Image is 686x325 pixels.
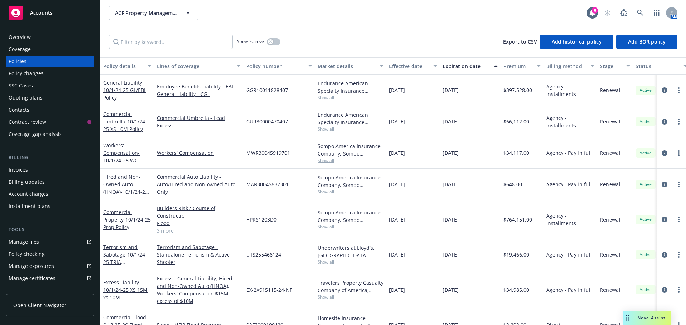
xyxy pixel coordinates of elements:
span: Show all [318,189,383,195]
div: Sompo America Insurance Company, Sompo International [318,142,383,157]
span: [DATE] [389,149,405,157]
a: circleInformation [660,149,669,157]
a: Account charges [6,188,94,200]
span: Active [638,181,653,188]
a: more [675,117,683,126]
span: HPRS1203D0 [246,216,277,223]
button: Lines of coverage [154,57,243,75]
a: Commercial Property [103,209,151,230]
a: Terrorism and Sabotage [103,244,147,280]
div: Account charges [9,188,48,200]
div: Installment plans [9,200,50,212]
button: ACF Property Management, Inc. [109,6,198,20]
span: Show all [318,259,383,265]
span: [DATE] [443,149,459,157]
div: Manage files [9,236,39,248]
button: Effective date [386,57,440,75]
div: Lines of coverage [157,62,233,70]
a: more [675,149,683,157]
a: 3 more [157,227,240,234]
span: Active [638,150,653,156]
div: Tools [6,226,94,233]
button: Premium [501,57,543,75]
a: circleInformation [660,250,669,259]
span: Show all [318,157,383,163]
button: Nova Assist [623,311,671,325]
div: Sompo America Insurance Company, Sompo International [318,209,383,224]
span: $648.00 [503,181,522,188]
span: MAR30045632301 [246,181,289,188]
span: GUR30000470407 [246,118,288,125]
a: Accounts [6,3,94,23]
div: Market details [318,62,376,70]
a: Coverage [6,44,94,55]
a: Commercial Umbrella - Lead Excess [157,114,240,129]
span: Renewal [600,86,620,94]
span: Nova Assist [637,315,666,321]
div: Manage exposures [9,260,54,272]
span: $66,112.00 [503,118,529,125]
span: Active [638,286,653,293]
div: Endurance American Specialty Insurance Company, Sompo International [318,111,383,126]
div: Manage certificates [9,273,55,284]
div: Status [636,62,679,70]
span: Add historical policy [552,38,602,45]
a: Invoices [6,164,94,176]
div: Manage claims [9,285,45,296]
span: [DATE] [443,86,459,94]
span: [DATE] [443,181,459,188]
button: Add BOR policy [616,35,677,49]
span: [DATE] [443,118,459,125]
div: Underwriters at Lloyd's, [GEOGRAPHIC_DATA], [PERSON_NAME] of London, CRC Group [318,244,383,259]
span: Add BOR policy [628,38,666,45]
div: Effective date [389,62,429,70]
button: Expiration date [440,57,501,75]
a: circleInformation [660,180,669,189]
a: Commercial Auto Liability - Auto/Hired and Non-owned Auto Only [157,173,240,195]
a: Terrorism and Sabotage - Standalone Terrorism & Active Shooter [157,243,240,266]
button: Billing method [543,57,597,75]
span: Show all [318,126,383,132]
a: Overview [6,31,94,43]
a: Quoting plans [6,92,94,103]
span: ACF Property Management, Inc. [115,9,177,17]
div: Overview [9,31,31,43]
a: circleInformation [660,285,669,294]
div: Drag to move [623,311,632,325]
span: Renewal [600,149,620,157]
a: Workers' Compensation [157,149,240,157]
span: - 10/1/24-25 HNOA Policy [103,188,149,203]
button: Market details [315,57,386,75]
div: Travelers Property Casualty Company of America, Travelers Insurance [318,279,383,294]
div: Policies [9,56,26,67]
a: Employee Benefits Liability - EBL [157,83,240,90]
div: Coverage [9,44,31,55]
span: Show all [318,95,383,101]
span: EX-2X915115-24-NF [246,286,292,294]
span: $397,528.00 [503,86,532,94]
span: Agency - Installments [546,212,594,227]
a: Builders Risk / Course of Construction [157,204,240,219]
a: Manage files [6,236,94,248]
span: Agency - Installments [546,83,594,98]
span: [DATE] [443,216,459,223]
a: General Liability [103,79,146,101]
div: Billing method [546,62,586,70]
span: Active [638,87,653,93]
span: [DATE] [443,286,459,294]
a: Billing updates [6,176,94,188]
a: Policy changes [6,68,94,79]
button: Add historical policy [540,35,613,49]
span: Agency - Installments [546,114,594,129]
a: General Liability - CGL [157,90,240,98]
a: Report a Bug [617,6,631,20]
div: Quoting plans [9,92,43,103]
span: Active [638,252,653,258]
span: Show all [318,224,383,230]
span: UTS255466124 [246,251,281,258]
a: more [675,215,683,224]
span: Accounts [30,10,53,16]
a: Excess - General Liability, Hired and Non-Owned Auto (HNOA), Workers' Compensation $15M excess of... [157,275,240,305]
a: Manage certificates [6,273,94,284]
span: [DATE] [389,118,405,125]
